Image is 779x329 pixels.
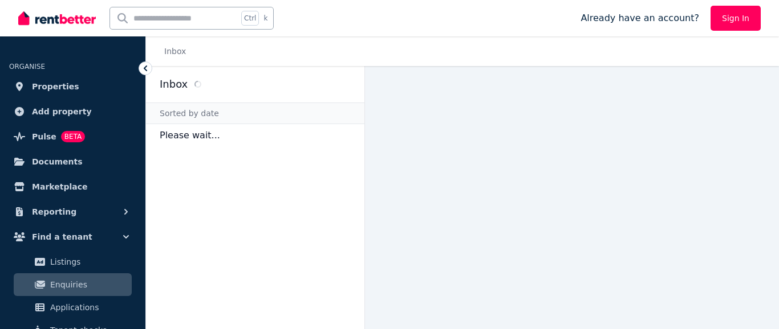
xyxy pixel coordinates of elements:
span: ORGANISE [9,63,45,71]
span: Reporting [32,205,76,219]
nav: Breadcrumb [146,36,200,66]
span: Marketplace [32,180,87,194]
span: Pulse [32,130,56,143]
a: Inbox [164,47,186,56]
a: Add property [9,100,136,123]
button: Find a tenant [9,225,136,248]
a: Marketplace [9,175,136,198]
span: Add property [32,105,92,118]
a: Listings [14,250,132,273]
a: PulseBETA [9,125,136,148]
h2: Inbox [160,76,188,92]
a: Documents [9,150,136,173]
span: Listings [50,255,127,269]
span: Documents [32,155,83,168]
button: Reporting [9,200,136,223]
div: Sorted by date [146,102,364,124]
span: Enquiries [50,278,127,291]
a: Enquiries [14,273,132,296]
span: k [263,14,267,23]
span: Applications [50,301,127,314]
a: Applications [14,296,132,319]
img: RentBetter [18,10,96,27]
span: Already have an account? [581,11,699,25]
span: BETA [61,131,85,142]
p: Please wait... [146,124,364,147]
span: Properties [32,80,79,93]
a: Properties [9,75,136,98]
span: Ctrl [241,11,259,26]
a: Sign In [711,6,761,31]
span: Find a tenant [32,230,92,244]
